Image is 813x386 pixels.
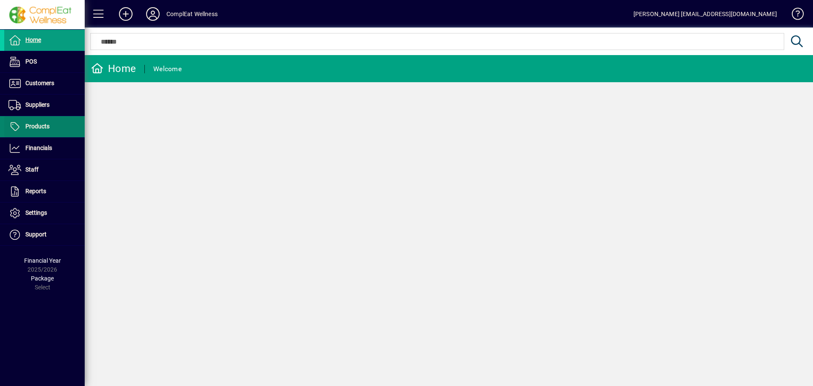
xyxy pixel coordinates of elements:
span: Suppliers [25,101,50,108]
div: [PERSON_NAME] [EMAIL_ADDRESS][DOMAIN_NAME] [633,7,777,21]
span: Home [25,36,41,43]
a: Financials [4,138,85,159]
a: Staff [4,159,85,181]
a: Knowledge Base [785,2,802,29]
a: Reports [4,181,85,202]
span: Settings [25,209,47,216]
span: Staff [25,166,39,173]
span: Products [25,123,50,130]
span: Financial Year [24,257,61,264]
div: Home [91,62,136,75]
span: Customers [25,80,54,86]
div: ComplEat Wellness [166,7,218,21]
a: Settings [4,203,85,224]
div: Welcome [153,62,182,76]
a: POS [4,51,85,72]
a: Customers [4,73,85,94]
button: Add [112,6,139,22]
span: Support [25,231,47,238]
a: Suppliers [4,94,85,116]
span: Financials [25,144,52,151]
a: Support [4,224,85,245]
span: POS [25,58,37,65]
button: Profile [139,6,166,22]
span: Reports [25,188,46,194]
span: Package [31,275,54,282]
a: Products [4,116,85,137]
